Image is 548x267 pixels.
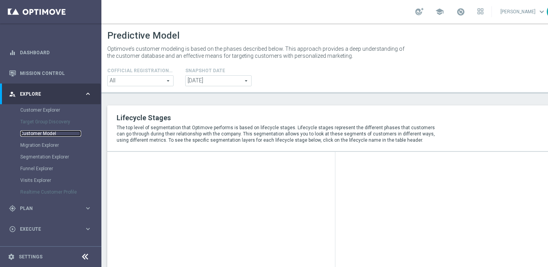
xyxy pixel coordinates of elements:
[9,91,16,98] i: person_search
[20,92,84,96] span: Explore
[9,205,16,212] i: gps_fixed
[9,226,84,233] div: Execute
[9,63,92,84] div: Mission Control
[9,205,84,212] div: Plan
[84,205,92,212] i: keyboard_arrow_right
[20,166,81,172] a: Funnel Explorer
[8,253,15,260] i: settings
[20,206,84,211] span: Plan
[9,91,84,98] div: Explore
[20,177,81,183] a: Visits Explorer
[117,125,442,143] p: The top level of segmentation that Optimove performs is based on lifecycle stages. Lifecycle stag...
[20,116,101,128] div: Target Group Discovery
[20,154,81,160] a: Segmentation Explorer
[20,128,101,139] div: Customer Model
[9,70,92,77] button: Mission Control
[9,226,16,233] i: play_circle_outline
[117,113,442,123] h2: Lifecycle Stages
[84,225,92,233] i: keyboard_arrow_right
[9,49,16,56] i: equalizer
[20,174,101,186] div: Visits Explorer
[20,104,101,116] div: Customer Explorer
[20,151,101,163] div: Segmentation Explorer
[107,45,408,59] p: Optimove’s customer modeling is based on the phases described below. This approach provides a dee...
[20,142,81,148] a: Migration Explorer
[19,255,43,259] a: Settings
[107,30,179,41] h1: Predictive Model
[185,68,252,73] h4: Snapshot Date
[500,6,547,18] a: [PERSON_NAME]keyboard_arrow_down
[20,186,101,198] div: Realtime Customer Profile
[20,42,92,63] a: Dashboard
[20,63,92,84] a: Mission Control
[20,107,81,113] a: Customer Explorer
[20,130,81,137] a: Customer Model
[435,7,444,16] span: school
[9,42,92,63] div: Dashboard
[537,7,546,16] span: keyboard_arrow_down
[9,226,92,232] button: play_circle_outline Execute keyboard_arrow_right
[9,205,92,212] button: gps_fixed Plan keyboard_arrow_right
[84,90,92,98] i: keyboard_arrow_right
[107,68,174,73] h4: Cofficial Registrationtype Filter
[9,50,92,56] button: equalizer Dashboard
[20,139,101,151] div: Migration Explorer
[84,246,92,253] i: keyboard_arrow_right
[9,91,92,97] button: person_search Explore keyboard_arrow_right
[20,227,84,231] span: Execute
[20,163,101,174] div: Funnel Explorer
